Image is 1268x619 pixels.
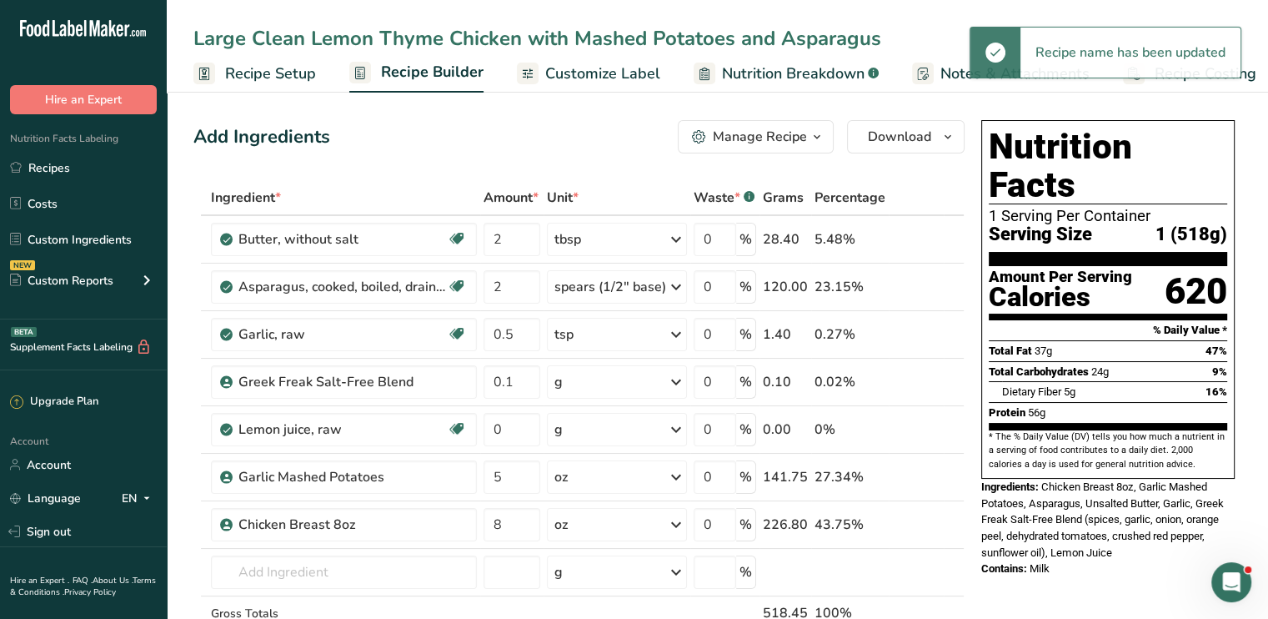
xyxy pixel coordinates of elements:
a: About Us . [93,575,133,586]
a: Language [10,484,81,513]
div: 43.75% [814,515,885,535]
span: Customize Label [545,63,660,85]
a: Recipe Setup [193,55,316,93]
div: 27.34% [814,467,885,487]
div: g [554,420,563,440]
span: 56g [1028,406,1045,419]
div: Amount Per Serving [989,269,1132,285]
div: Greek Freak Salt-Free Blend [238,372,447,392]
div: oz [554,515,568,535]
div: Garlic, raw [238,325,447,345]
span: 5g [1064,385,1075,398]
a: Privacy Policy [64,586,116,598]
section: % Daily Value * [989,320,1227,340]
button: Download [847,120,965,153]
span: Protein [989,406,1025,419]
a: Customize Label [517,55,660,93]
div: Calories [989,285,1132,309]
div: 226.80 [763,515,808,535]
span: Dietary Fiber [1002,385,1061,398]
div: BETA [11,327,37,337]
span: Nutrition Breakdown [722,63,865,85]
a: Recipe Builder [349,53,484,93]
div: Upgrade Plan [10,394,98,410]
div: Recipe name has been updated [1020,28,1240,78]
a: Hire an Expert . [10,575,69,586]
span: 37g [1035,345,1052,357]
div: Garlic Mashed Potatoes [238,467,447,487]
div: Chicken Breast 8oz [238,515,447,535]
span: Ingredients: [981,481,1039,493]
div: Custom Reports [10,272,113,289]
div: 1 Serving Per Container [989,208,1227,224]
span: Notes & Attachments [940,63,1090,85]
div: 0.27% [814,325,885,345]
span: Download [868,127,931,147]
span: 1 (518g) [1155,224,1227,245]
div: 1.40 [763,325,808,345]
span: 47% [1205,345,1227,357]
div: NEW [10,260,35,270]
div: 0.10 [763,372,808,392]
div: Asparagus, cooked, boiled, drained [238,277,447,297]
input: Add Ingredient [211,556,477,589]
section: * The % Daily Value (DV) tells you how much a nutrient in a serving of food contributes to a dail... [989,430,1227,471]
div: tsp [554,325,574,345]
span: 9% [1212,365,1227,378]
div: tbsp [554,229,581,249]
a: Notes & Attachments [912,55,1090,93]
div: spears (1/2" base) [554,277,666,297]
div: g [554,372,563,392]
div: Butter, without salt [238,229,447,249]
div: 620 [1165,269,1227,314]
h1: Nutrition Facts [989,128,1227,204]
div: 23.15% [814,277,885,297]
span: 16% [1205,385,1227,398]
span: Milk [1030,562,1050,575]
a: FAQ . [73,575,93,586]
div: Add Ingredients [193,123,330,151]
span: Total Carbohydrates [989,365,1089,378]
div: Lemon juice, raw [238,420,447,440]
div: 0.00 [763,420,808,440]
div: EN [122,488,157,508]
div: 5.48% [814,229,885,249]
span: 24g [1091,365,1109,378]
div: g [554,562,563,582]
span: Grams [763,188,804,208]
span: Amount [484,188,539,208]
button: Hire an Expert [10,85,157,114]
span: Unit [547,188,579,208]
div: Waste [694,188,754,208]
div: 0.02% [814,372,885,392]
span: Contains: [981,562,1027,575]
div: 141.75 [763,467,808,487]
span: Chicken Breast 8oz, Garlic Mashed Potatoes, Asparagus, Unsalted Butter, Garlic, Greek Freak Salt-... [981,481,1224,559]
div: 120.00 [763,277,808,297]
iframe: Intercom live chat [1211,562,1251,602]
span: Recipe Setup [225,63,316,85]
a: Terms & Conditions . [10,575,156,598]
span: Percentage [814,188,885,208]
div: oz [554,467,568,487]
button: Manage Recipe [678,120,834,153]
span: Serving Size [989,224,1092,245]
span: Total Fat [989,345,1032,357]
span: Recipe Builder [381,61,484,83]
div: 28.40 [763,229,808,249]
span: Ingredient [211,188,281,208]
div: 0% [814,420,885,440]
div: Manage Recipe [713,127,807,147]
a: Nutrition Breakdown [694,55,879,93]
